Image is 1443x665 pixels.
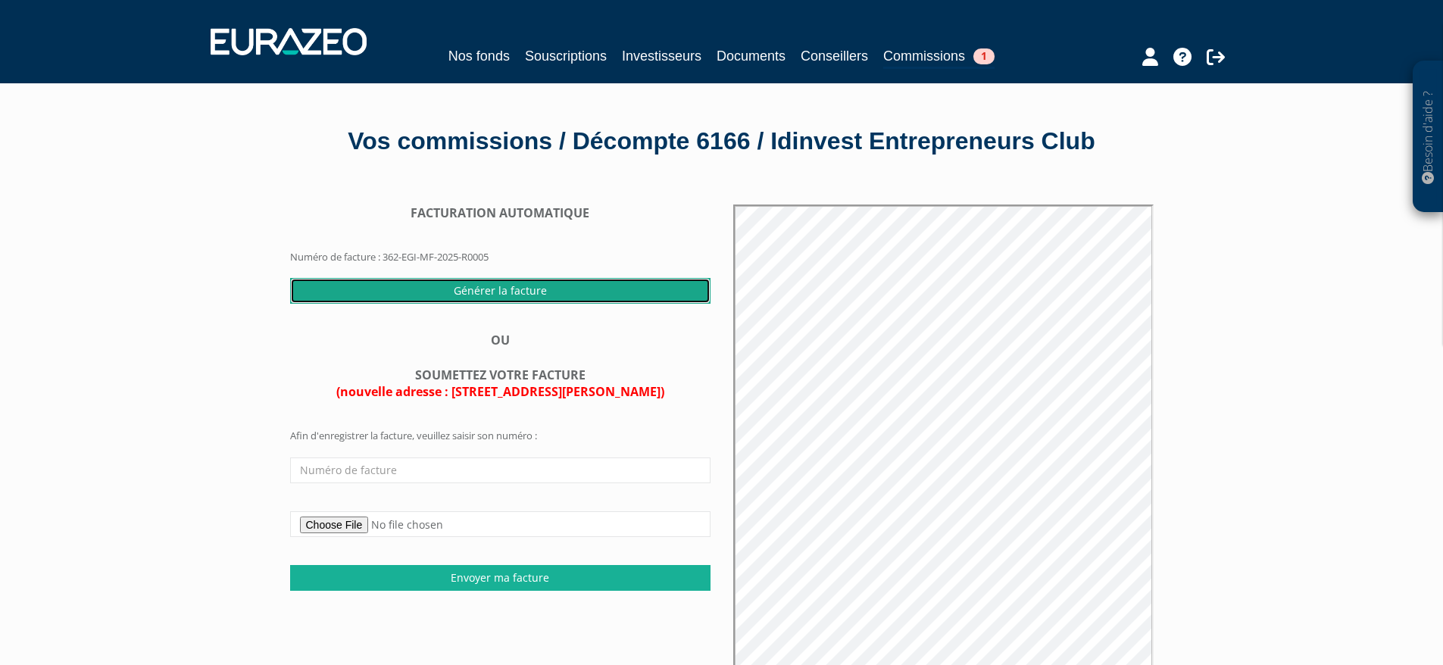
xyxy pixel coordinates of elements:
[290,278,711,304] input: Générer la facture
[717,45,786,67] a: Documents
[622,45,701,67] a: Investisseurs
[801,45,868,67] a: Conseillers
[525,45,607,67] a: Souscriptions
[448,45,510,67] a: Nos fonds
[336,383,664,400] span: (nouvelle adresse : [STREET_ADDRESS][PERSON_NAME])
[290,332,711,401] div: OU SOUMETTEZ VOTRE FACTURE
[290,204,711,278] form: Numéro de facture : 362-EGI-MF-2025-R0005
[290,204,711,222] div: FACTURATION AUTOMATIQUE
[211,28,367,55] img: 1732889491-logotype_eurazeo_blanc_rvb.png
[1420,69,1437,205] p: Besoin d'aide ?
[973,48,995,64] span: 1
[290,124,1154,159] div: Vos commissions / Décompte 6166 / Idinvest Entrepreneurs Club
[290,565,711,591] input: Envoyer ma facture
[883,45,995,69] a: Commissions1
[290,457,711,483] input: Numéro de facture
[290,429,711,590] form: Afin d'enregistrer la facture, veuillez saisir son numéro :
